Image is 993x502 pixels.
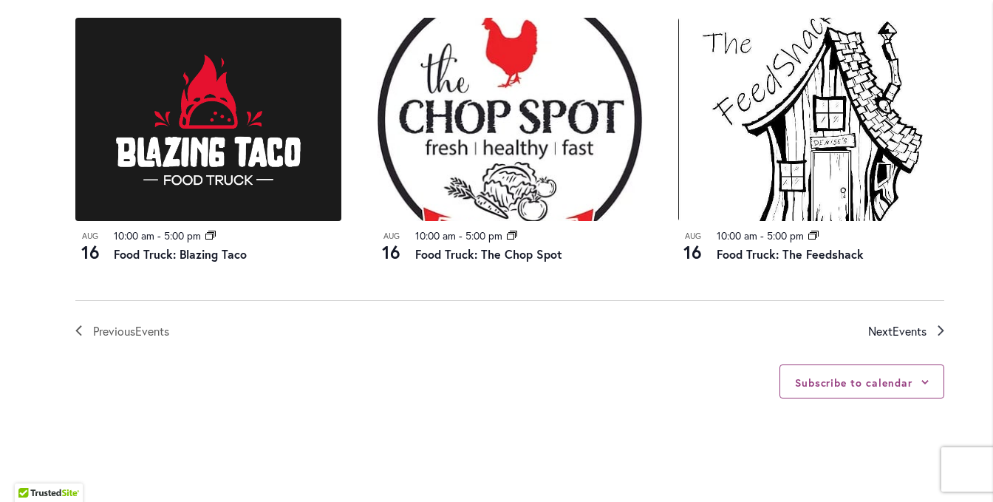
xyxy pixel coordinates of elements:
a: Food Truck: The Feedshack [717,246,864,262]
span: 16 [75,240,105,265]
span: Events [135,323,169,339]
img: The Feedshack [678,18,944,221]
a: Food Truck: Blazing Taco [114,246,247,262]
span: - [760,228,764,242]
span: Aug [377,230,406,242]
iframe: Launch Accessibility Center [11,450,52,491]
img: THE CHOP SPOT PDX – Food Truck [377,18,643,221]
span: Aug [75,230,105,242]
time: 5:00 pm [164,228,201,242]
span: Events [893,323,927,339]
span: 16 [678,240,708,265]
span: Previous [93,322,169,341]
img: Blazing Taco Food Truck [75,18,341,221]
a: Previous Events [75,322,169,341]
time: 5:00 pm [465,228,502,242]
time: 5:00 pm [767,228,804,242]
span: Next [868,322,927,341]
a: Food Truck: The Chop Spot [415,246,562,262]
a: Next Events [868,322,944,341]
span: Aug [678,230,708,242]
span: - [459,228,463,242]
span: - [157,228,161,242]
time: 10:00 am [415,228,456,242]
time: 10:00 am [717,228,757,242]
time: 10:00 am [114,228,154,242]
span: 16 [377,240,406,265]
button: Subscribe to calendar [795,376,912,390]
